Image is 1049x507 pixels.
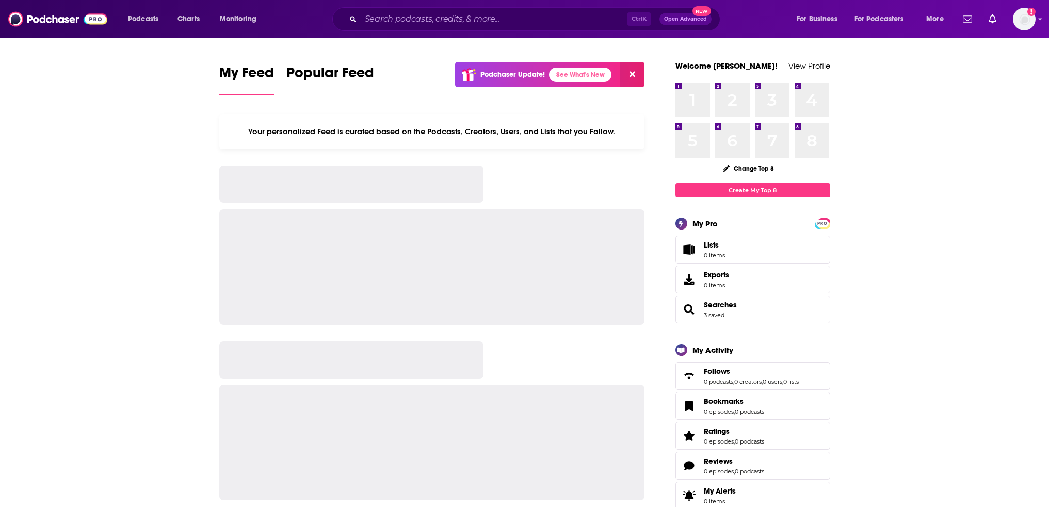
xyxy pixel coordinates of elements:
div: My Pro [692,219,718,228]
span: Follows [704,367,730,376]
span: Open Advanced [664,17,707,22]
a: 3 saved [704,312,724,319]
a: 0 episodes [704,408,734,415]
span: Ctrl K [627,12,651,26]
svg: Add a profile image [1027,8,1036,16]
a: My Feed [219,64,274,95]
span: 0 items [704,498,736,505]
a: Follows [679,369,700,383]
div: My Activity [692,345,733,355]
span: Exports [679,272,700,287]
a: PRO [816,219,829,227]
span: Monitoring [220,12,256,26]
span: Podcasts [128,12,158,26]
button: Change Top 8 [717,162,781,175]
button: open menu [213,11,270,27]
span: Follows [675,362,830,390]
span: , [762,378,763,385]
div: Your personalized Feed is curated based on the Podcasts, Creators, Users, and Lists that you Follow. [219,114,645,149]
button: open menu [919,11,957,27]
span: 0 items [704,252,725,259]
span: Popular Feed [286,64,374,88]
p: Podchaser Update! [480,70,545,79]
span: My Alerts [704,486,736,496]
a: 0 podcasts [735,438,764,445]
a: Create My Top 8 [675,183,830,197]
span: More [926,12,944,26]
span: Lists [704,240,725,250]
a: 0 users [763,378,782,385]
a: Popular Feed [286,64,374,95]
button: Open AdvancedNew [659,13,712,25]
span: For Podcasters [854,12,904,26]
div: Search podcasts, credits, & more... [342,7,730,31]
a: Charts [171,11,206,27]
a: Show notifications dropdown [959,10,976,28]
span: Logged in as tmathaidavis [1013,8,1036,30]
a: View Profile [788,61,830,71]
span: , [733,378,734,385]
a: 0 episodes [704,468,734,475]
a: 0 lists [783,378,799,385]
span: , [734,468,735,475]
span: For Business [797,12,837,26]
span: Ratings [675,422,830,450]
a: 0 podcasts [735,468,764,475]
a: Searches [704,300,737,309]
span: My Feed [219,64,274,88]
span: Lists [704,240,719,250]
span: , [782,378,783,385]
span: Ratings [704,427,730,436]
a: Ratings [704,427,764,436]
a: Exports [675,266,830,293]
a: 0 creators [734,378,762,385]
span: Lists [679,242,700,257]
a: Welcome [PERSON_NAME]! [675,61,778,71]
a: See What's New [549,68,611,82]
a: Ratings [679,429,700,443]
span: Exports [704,270,729,280]
a: Reviews [704,456,764,466]
a: Lists [675,236,830,264]
span: 0 items [704,282,729,289]
span: Reviews [675,452,830,480]
a: 0 episodes [704,438,734,445]
span: Searches [675,296,830,323]
button: open menu [848,11,919,27]
a: Follows [704,367,799,376]
a: Reviews [679,459,700,473]
button: open menu [789,11,850,27]
a: 0 podcasts [735,408,764,415]
span: Bookmarks [675,392,830,420]
span: , [734,408,735,415]
a: Bookmarks [679,399,700,413]
a: Show notifications dropdown [985,10,1000,28]
a: 0 podcasts [704,378,733,385]
span: Reviews [704,456,733,466]
a: Bookmarks [704,397,764,406]
button: open menu [121,11,172,27]
input: Search podcasts, credits, & more... [361,11,627,27]
span: My Alerts [679,488,700,503]
span: Charts [177,12,200,26]
img: Podchaser - Follow, Share and Rate Podcasts [8,9,107,29]
a: Searches [679,302,700,317]
span: , [734,438,735,445]
img: User Profile [1013,8,1036,30]
span: PRO [816,220,829,227]
span: New [692,6,711,16]
button: Show profile menu [1013,8,1036,30]
span: Bookmarks [704,397,744,406]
